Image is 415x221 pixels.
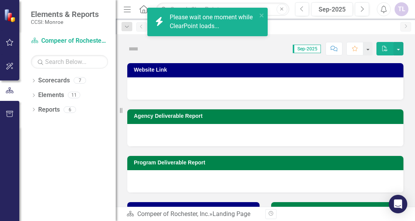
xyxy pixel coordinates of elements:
[395,2,408,16] button: TL
[127,210,260,219] div: »
[134,160,400,166] h3: Program Deliverable Report
[68,92,80,99] div: 11
[38,76,70,85] a: Scorecards
[31,55,108,69] input: Search Below...
[278,206,400,212] h3: Reports
[259,11,265,20] button: close
[137,210,209,218] a: Compeer of Rochester, Inc.
[170,13,257,31] div: Please wait one moment while ClearPoint loads...
[31,37,108,45] a: Compeer of Rochester, Inc.
[389,195,407,213] div: Open Intercom Messenger
[127,43,140,55] img: Not Defined
[311,2,353,16] button: Sep-2025
[4,9,17,22] img: ClearPoint Strategy
[74,77,86,84] div: 7
[31,10,99,19] span: Elements & Reports
[134,67,400,73] h3: Website Link
[293,45,321,53] span: Sep-2025
[31,19,99,25] small: CCSI: Monroe
[134,206,256,212] h3: Agency Contacts
[38,91,64,100] a: Elements
[64,106,76,113] div: 6
[134,113,400,119] h3: Agency Deliverable Report
[38,105,60,114] a: Reports
[156,3,289,16] input: Search ClearPoint...
[314,5,350,14] div: Sep-2025
[213,210,250,218] div: Landing Page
